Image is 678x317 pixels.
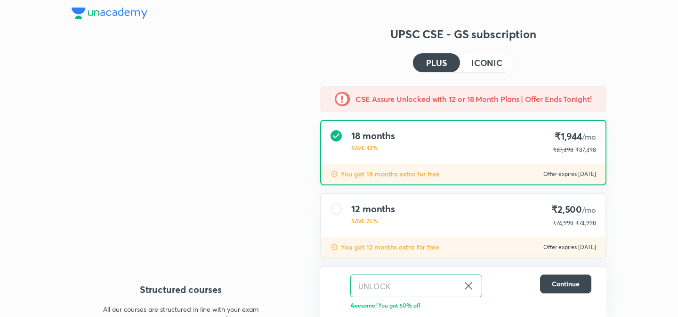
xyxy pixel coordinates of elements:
h4: Structured courses [72,283,290,297]
h4: ICONIC [471,58,502,67]
img: discount [331,243,338,251]
p: SAVE 42% [351,143,395,152]
p: ₹74,998 [553,219,573,227]
p: You get 12 months extra for free [341,242,439,252]
p: Awesome! You got 60% off [350,301,591,309]
h4: 12 months [351,203,395,215]
span: ₹87,498 [575,146,596,153]
input: Have a referral code? [351,275,459,297]
h4: ₹1,944 [553,130,596,143]
button: ICONIC [460,53,514,72]
h4: ₹2,500 [551,203,596,216]
h5: CSE Assure Unlocked with 12 or 18 Month Plans | Offer Ends Tonight! [355,93,592,105]
button: PLUS [413,53,460,72]
h3: UPSC CSE - GS subscription [320,26,606,42]
img: discount [331,170,338,178]
span: /mo [582,205,596,215]
img: yH5BAEAAAAALAAAAAABAAEAAAIBRAA7 [72,94,290,259]
button: Continue [540,275,591,293]
span: /mo [582,132,596,142]
h4: 18 months [351,130,395,142]
p: Offer expires [DATE] [543,243,596,251]
span: ₹74,998 [575,219,596,226]
img: discount [331,275,343,297]
p: SAVE 25% [351,217,395,225]
img: - [335,92,350,107]
h4: PLUS [426,58,447,67]
span: Continue [552,279,580,289]
p: ₹87,498 [553,146,573,154]
img: Company Logo [72,8,147,19]
p: Offer expires [DATE] [543,170,596,178]
p: You get 18 months extra for free [341,169,440,179]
